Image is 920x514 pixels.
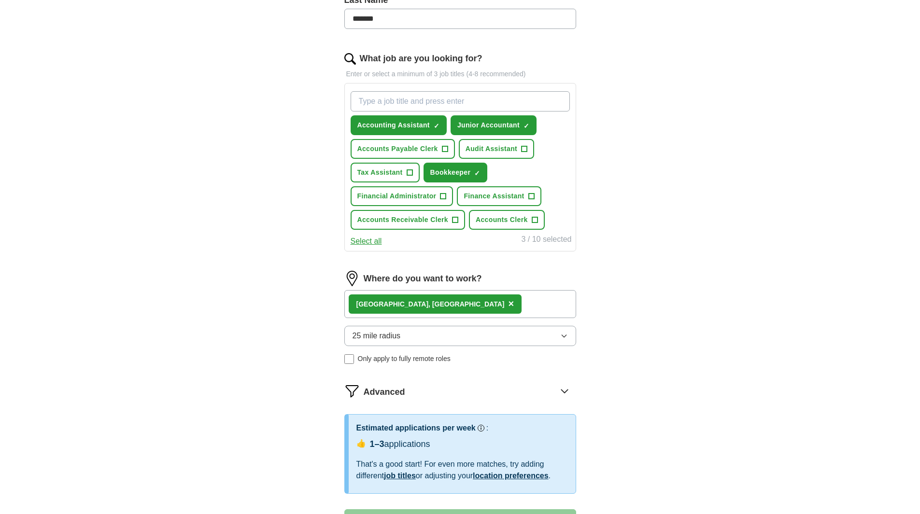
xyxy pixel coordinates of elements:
span: Junior Accountant [457,120,520,130]
span: 1–3 [370,439,384,449]
button: Audit Assistant [459,139,534,159]
span: Tax Assistant [357,167,403,178]
span: Financial Administrator [357,191,437,201]
span: Accounts Receivable Clerk [357,215,449,225]
div: [GEOGRAPHIC_DATA], [GEOGRAPHIC_DATA] [356,299,505,309]
h3: Estimated applications per week [356,422,476,434]
button: Finance Assistant [457,186,541,206]
span: Accounts Payable Clerk [357,144,438,154]
span: Accounts Clerk [476,215,528,225]
span: Bookkeeper [430,167,471,178]
label: Where do you want to work? [364,272,482,285]
a: job titles [384,472,416,480]
button: Bookkeeper✓ [424,163,488,182]
span: ✓ [474,169,480,177]
img: search.png [344,53,356,65]
button: Accounts Receivable Clerk [351,210,466,230]
button: Accounts Clerk [469,210,545,230]
span: Audit Assistant [466,144,517,154]
img: location.png [344,271,360,286]
span: × [508,298,514,309]
label: What job are you looking for? [360,52,482,65]
img: filter [344,383,360,399]
button: Accounting Assistant✓ [351,115,447,135]
span: Only apply to fully remote roles [358,354,451,364]
a: location preferences [473,472,549,480]
h3: : [486,422,488,434]
span: ✓ [434,122,439,130]
div: applications [370,438,430,451]
input: Type a job title and press enter [351,91,570,111]
input: Only apply to fully remote roles [344,354,354,364]
span: Advanced [364,386,405,399]
button: Junior Accountant✓ [451,115,537,135]
span: 25 mile radius [353,330,401,342]
span: Accounting Assistant [357,120,430,130]
div: That's a good start! For even more matches, try adding different or adjusting your . [356,458,568,482]
span: Finance Assistant [464,191,524,201]
span: 👍 [356,438,366,449]
button: × [508,297,514,311]
span: ✓ [524,122,529,130]
button: 25 mile radius [344,326,576,346]
button: Select all [351,236,382,247]
button: Tax Assistant [351,163,420,182]
p: Enter or select a minimum of 3 job titles (4-8 recommended) [344,69,576,79]
div: 3 / 10 selected [521,234,571,247]
button: Financial Administrator [351,186,453,206]
button: Accounts Payable Clerk [351,139,455,159]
